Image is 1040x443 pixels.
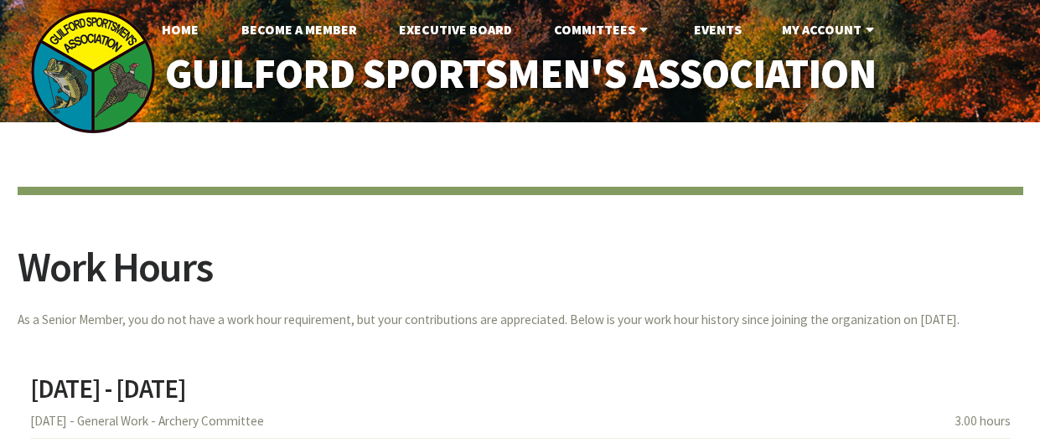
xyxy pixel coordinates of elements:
a: Guilford Sportsmen's Association [129,39,911,110]
a: Committees [541,13,665,46]
a: Events [680,13,755,46]
span: 3.00 hours [955,415,1011,427]
p: As a Senior Member, you do not have a work hour requirement, but your contributions are appreciat... [18,309,1023,332]
a: Executive Board [385,13,525,46]
li: [DATE] - General Work - Archery Committee [30,415,1011,438]
a: Home [148,13,212,46]
h2: Work Hours [18,246,1023,309]
a: My Account [768,13,892,46]
img: logo_sm.png [30,8,156,134]
h2: [DATE] - [DATE] [30,376,1011,415]
a: Become A Member [228,13,370,46]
